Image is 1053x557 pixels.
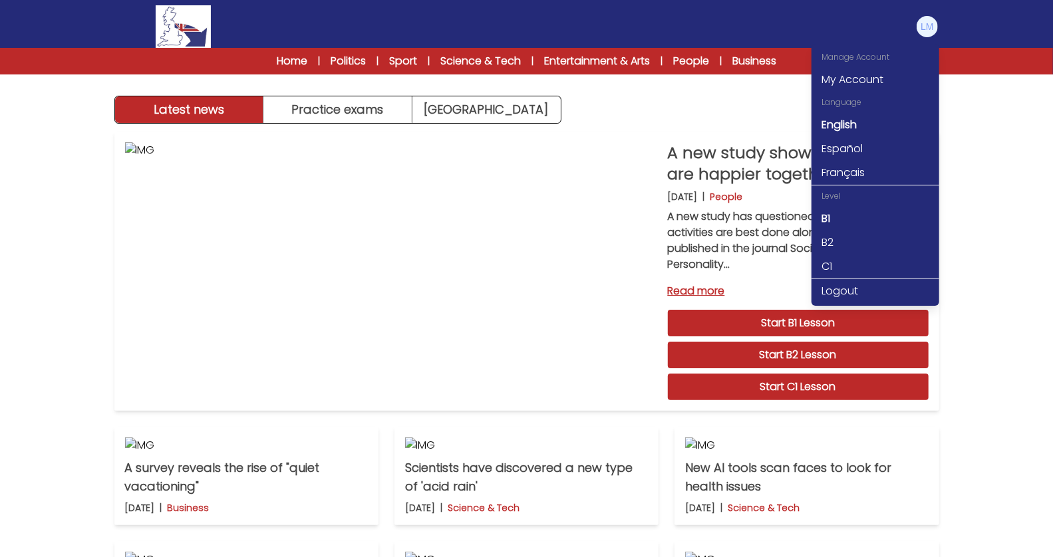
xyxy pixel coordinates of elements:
[703,190,705,203] b: |
[668,283,929,299] a: Read more
[812,68,939,92] a: My Account
[405,459,648,496] p: Scientists have discovered a new type of 'acid rain'
[812,207,939,231] a: B1
[812,137,939,161] a: Español
[125,437,368,453] img: IMG
[917,16,938,37] img: Leonardo Magnolfi
[812,279,939,303] a: Logout
[668,142,929,185] p: A new study shows that people are happier together
[114,427,378,525] a: IMG A survey reveals the rise of "quiet vacationing" [DATE] | Business
[812,255,939,278] a: C1
[412,96,561,123] a: [GEOGRAPHIC_DATA]
[685,437,928,453] img: IMG
[812,231,939,255] a: B2
[675,427,939,525] a: IMG New AI tools scan faces to look for health issues [DATE] | Science & Tech
[405,501,435,514] p: [DATE]
[668,310,929,336] a: Start B1 Lesson
[812,161,939,185] a: Français
[394,427,659,525] a: IMG Scientists have discovered a new type of 'acid rain' [DATE] | Science & Tech
[405,437,648,453] img: IMG
[812,92,939,113] div: Language
[668,374,929,400] a: Start C1 Lesson
[812,185,939,207] div: Level
[728,501,800,514] p: Science & Tech
[125,501,155,514] p: [DATE]
[673,53,709,69] a: People
[125,142,657,400] img: IMG
[668,342,929,368] a: Start B2 Lesson
[685,459,928,496] p: New AI tools scan faces to look for health issues
[685,501,715,514] p: [DATE]
[263,96,412,123] button: Practice exams
[331,53,366,69] a: Politics
[668,190,698,203] p: [DATE]
[318,55,320,68] span: |
[661,55,663,68] span: |
[812,113,939,137] a: English
[544,53,650,69] a: Entertainment & Arts
[168,501,210,514] p: Business
[114,5,253,48] a: Logo
[156,5,210,48] img: Logo
[428,55,430,68] span: |
[277,53,307,69] a: Home
[440,53,521,69] a: Science & Tech
[710,190,743,203] p: People
[720,55,722,68] span: |
[440,501,442,514] b: |
[376,55,378,68] span: |
[812,47,939,68] div: Manage Account
[389,53,417,69] a: Sport
[531,55,533,68] span: |
[125,459,368,496] p: A survey reveals the rise of "quiet vacationing"
[160,501,162,514] b: |
[720,501,722,514] b: |
[115,96,264,123] button: Latest news
[668,209,929,273] p: A new study has questioned the belief that many activities are best done alone. Research publishe...
[732,53,776,69] a: Business
[448,501,520,514] p: Science & Tech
